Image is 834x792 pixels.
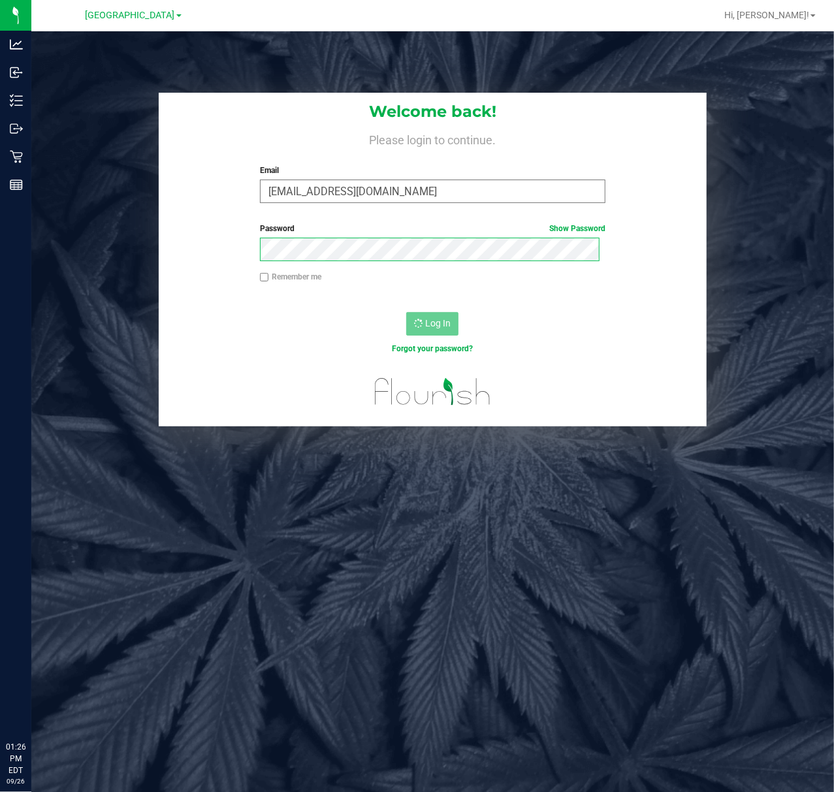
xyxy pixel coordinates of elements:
[10,122,23,135] inline-svg: Outbound
[260,271,321,283] label: Remember me
[6,776,25,786] p: 09/26
[549,224,605,233] a: Show Password
[86,10,175,21] span: [GEOGRAPHIC_DATA]
[10,150,23,163] inline-svg: Retail
[10,66,23,79] inline-svg: Inbound
[260,224,295,233] span: Password
[260,165,606,176] label: Email
[10,178,23,191] inline-svg: Reports
[260,273,269,282] input: Remember me
[159,103,707,120] h1: Welcome back!
[425,318,451,328] span: Log In
[159,131,707,146] h4: Please login to continue.
[364,368,502,415] img: flourish_logo.svg
[724,10,809,20] span: Hi, [PERSON_NAME]!
[10,94,23,107] inline-svg: Inventory
[392,344,473,353] a: Forgot your password?
[10,38,23,51] inline-svg: Analytics
[6,741,25,776] p: 01:26 PM EDT
[406,312,458,336] button: Log In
